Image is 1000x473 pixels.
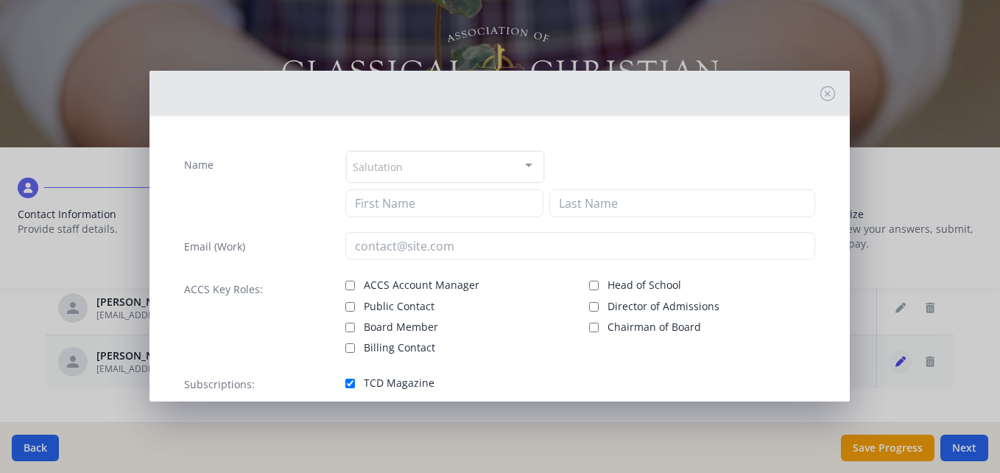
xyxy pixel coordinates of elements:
[608,299,719,314] span: Director of Admissions
[364,299,434,314] span: Public Contact
[184,282,263,297] label: ACCS Key Roles:
[589,281,599,290] input: Head of School
[589,302,599,312] input: Director of Admissions
[345,343,355,353] input: Billing Contact
[353,158,403,175] span: Salutation
[549,189,815,217] input: Last Name
[364,278,479,292] span: ACCS Account Manager
[345,323,355,332] input: Board Member
[589,323,599,332] input: Chairman of Board
[345,189,543,217] input: First Name
[345,302,355,312] input: Public Contact
[364,376,434,390] span: TCD Magazine
[345,379,355,388] input: TCD Magazine
[345,232,814,260] input: contact@site.com
[608,278,681,292] span: Head of School
[184,158,214,172] label: Name
[364,340,435,355] span: Billing Contact
[364,320,438,334] span: Board Member
[608,320,701,334] span: Chairman of Board
[184,239,245,254] label: Email (Work)
[345,281,355,290] input: ACCS Account Manager
[184,377,255,392] label: Subscriptions:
